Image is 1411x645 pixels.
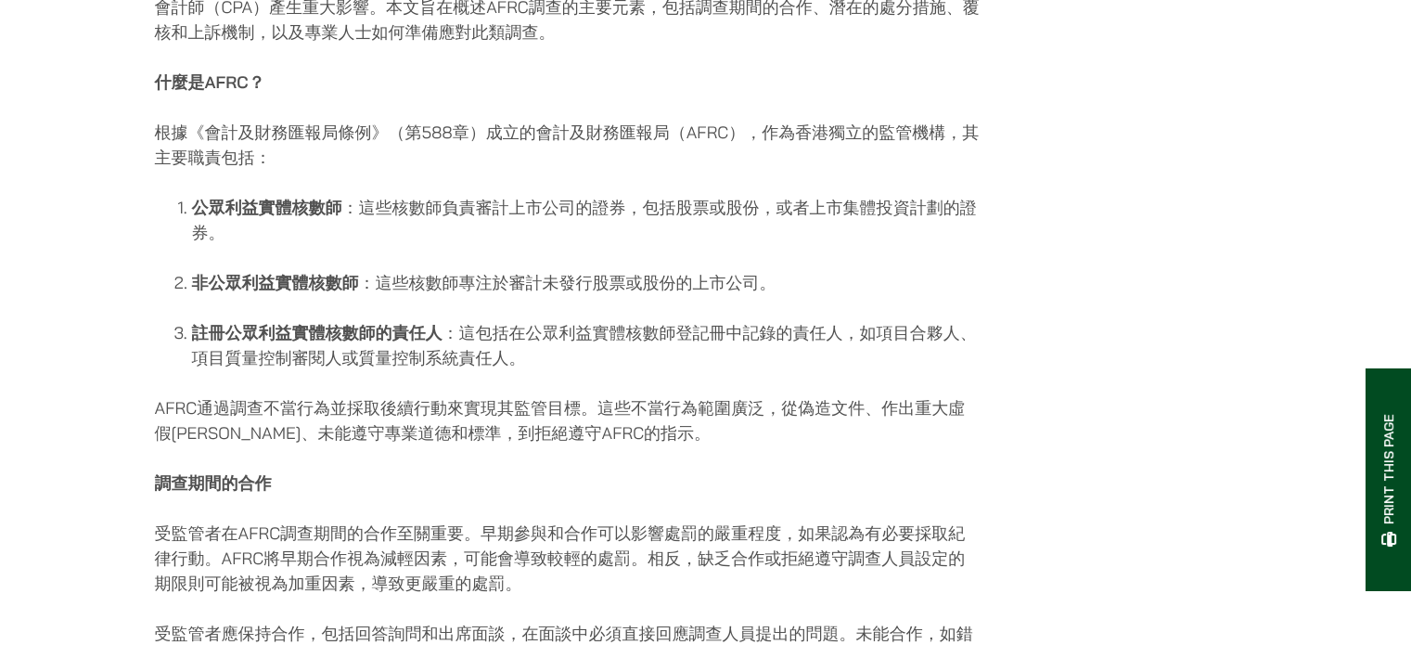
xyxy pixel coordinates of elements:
[192,272,359,293] strong: 非公眾利益實體核數師
[205,71,249,93] strong: AFRC
[248,71,264,93] strong: ？
[155,395,981,445] p: AFRC通過調查不當行為並採取後續行動來實現其監管目標。這些不當行為範圍廣泛，從偽造文件、作出重大虛假[PERSON_NAME]、未能遵守專業道德和標準，到拒絕遵守AFRC的指示。
[155,472,272,494] strong: 調查期間的合作
[155,71,205,93] strong: 什麼是
[192,195,981,245] li: ：這些核數師負責審計上市公司的證券，包括股票或股份，或者上市集體投資計劃的證券。
[192,197,342,218] strong: 公眾利益實體核數師
[192,320,981,370] li: ：這包括在公眾利益實體核數師登記冊中記錄的責任人，如項目合夥人、項目質量控制審閱人或質量控制系統責任人。
[192,270,981,295] li: ：這些核數師專注於審計未發行股票或股份的上市公司。
[155,521,981,596] p: 受監管者在AFRC調查期間的合作至關重要。早期參與和合作可以影響處罰的嚴重程度，如果認為有必要採取紀律行動。AFRC將早期合作視為減輕因素，可能會導致較輕的處罰。相反，缺乏合作或拒絕遵守調查人員...
[155,120,981,170] p: 根據《會計及財務匯報局條例》（第588章）成立的會計及財務匯報局（AFRC），作為香港獨立的監管機構，其主要職責包括：
[192,322,443,343] strong: 註冊公眾利益實體核數師的責任人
